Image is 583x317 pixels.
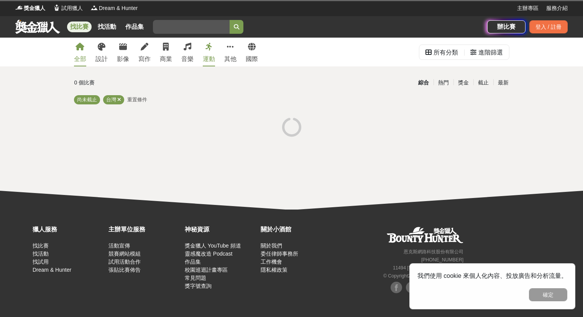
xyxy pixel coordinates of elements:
small: 11494 [STREET_ADDRESS] 3 樓 [393,265,463,271]
span: 台灣 [106,97,116,102]
div: 神秘資源 [185,225,257,234]
a: 試用活動合作 [108,259,141,265]
div: 音樂 [181,54,194,64]
span: 獎金獵人 [24,4,45,12]
a: LogoDream & Hunter [90,4,138,12]
a: 找活動 [33,251,49,257]
a: 運動 [203,38,215,66]
a: 競賽網站模組 [108,251,141,257]
div: 登入 / 註冊 [529,20,568,33]
a: 張貼比賽佈告 [108,267,141,273]
a: 音樂 [181,38,194,66]
div: 最新 [493,76,513,89]
a: 獎字號查詢 [185,283,212,289]
div: 國際 [246,54,258,64]
a: 隱私權政策 [261,267,287,273]
img: Facebook [406,282,417,293]
span: 我們使用 cookie 來個人化內容、投放廣告和分析流量。 [417,272,567,279]
a: 寫作 [138,38,151,66]
small: © Copyright 2025 . All Rights Reserved. [383,273,463,279]
a: 找試用 [33,259,49,265]
div: 熱門 [434,76,453,89]
span: 重置條件 [127,97,147,102]
div: 商業 [160,54,172,64]
div: 主辦單位服務 [108,225,181,234]
a: 找比賽 [67,21,92,32]
a: 國際 [246,38,258,66]
a: 作品集 [185,259,201,265]
div: 獎金 [453,76,473,89]
img: Logo [53,4,61,12]
span: 試用獵人 [61,4,83,12]
a: 作品集 [122,21,147,32]
div: 獵人服務 [33,225,105,234]
div: 設計 [95,54,108,64]
a: 服務介紹 [546,4,568,12]
div: 進階篩選 [478,45,503,60]
a: Dream & Hunter [33,267,71,273]
a: 靈感魔改造 Podcast [185,251,232,257]
a: 獎金獵人 YouTube 頻道 [185,243,241,249]
a: Logo試用獵人 [53,4,83,12]
div: 所有分類 [434,45,458,60]
small: 恩克斯網路科技股份有限公司 [404,249,463,254]
div: 綜合 [414,76,434,89]
button: 確定 [529,288,567,301]
a: 委任律師事務所 [261,251,298,257]
div: 運動 [203,54,215,64]
a: Logo獎金獵人 [15,4,45,12]
small: [PHONE_NUMBER] [421,257,463,263]
div: 其他 [224,54,236,64]
a: 影像 [117,38,129,66]
a: 工作機會 [261,259,282,265]
div: 全部 [74,54,86,64]
a: 辦比賽 [487,20,526,33]
div: 0 個比賽 [74,76,219,89]
div: 影像 [117,54,129,64]
div: 截止 [473,76,493,89]
img: Logo [15,4,23,12]
a: 商業 [160,38,172,66]
img: Facebook [391,282,402,293]
a: 關於我們 [261,243,282,249]
a: 常見問題 [185,275,206,281]
a: 活動宣傳 [108,243,130,249]
a: 主辦專區 [517,4,539,12]
span: Dream & Hunter [99,4,138,12]
span: 尚未截止 [77,97,97,102]
a: 找比賽 [33,243,49,249]
div: 關於小酒館 [261,225,333,234]
a: 校園巡迴計畫專區 [185,267,228,273]
img: Logo [90,4,98,12]
div: 寫作 [138,54,151,64]
a: 設計 [95,38,108,66]
a: 找活動 [95,21,119,32]
a: 全部 [74,38,86,66]
a: 其他 [224,38,236,66]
